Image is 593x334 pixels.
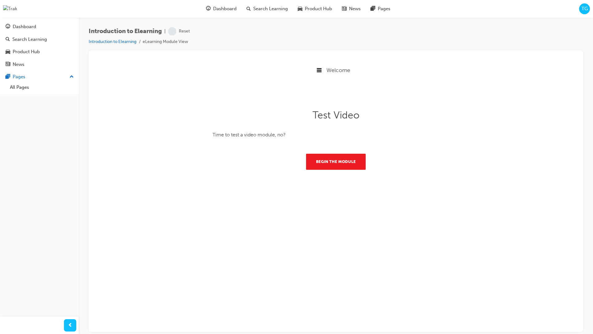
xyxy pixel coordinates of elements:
button: DashboardSearch LearningProduct HubNews [2,20,76,71]
a: Search Learning [2,34,76,45]
span: Introduction to Elearning [89,28,162,35]
span: Search Learning [253,5,288,12]
button: Pages [2,71,76,83]
span: pages-icon [6,74,10,80]
p: Time to test a video module, no? [119,71,366,79]
a: guage-iconDashboard [201,2,242,15]
a: News [2,59,76,70]
span: news-icon [342,5,347,13]
div: Reset [179,28,190,34]
span: car-icon [6,49,10,55]
span: search-icon [6,37,10,42]
span: Product Hub [305,5,332,12]
div: Product Hub [13,48,40,55]
div: Pages [13,73,25,80]
div: News [13,61,24,68]
a: search-iconSearch Learning [242,2,293,15]
span: learningRecordVerb_NONE-icon [168,27,176,36]
a: Product Hub [2,46,76,58]
span: TG [582,5,588,12]
img: Trak [3,5,17,12]
h1: Test Video [119,49,366,61]
span: news-icon [6,62,10,67]
div: Search Learning [12,36,47,43]
span: Pages [378,5,390,12]
button: Begin the module [212,93,272,109]
a: Introduction to Elearning [89,39,137,44]
span: News [349,5,361,12]
a: Dashboard [2,21,76,32]
a: All Pages [7,83,76,92]
span: | [164,28,166,35]
span: pages-icon [371,5,375,13]
span: car-icon [298,5,302,13]
span: guage-icon [6,24,10,30]
button: TG [579,3,590,14]
a: car-iconProduct Hub [293,2,337,15]
span: search-icon [246,5,251,13]
a: news-iconNews [337,2,366,15]
span: up-icon [69,73,74,81]
span: guage-icon [206,5,211,13]
span: Welcome [233,6,257,13]
a: pages-iconPages [366,2,395,15]
li: eLearning Module View [143,38,188,45]
span: prev-icon [68,322,73,329]
div: Dashboard [13,23,36,30]
span: Dashboard [213,5,237,12]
